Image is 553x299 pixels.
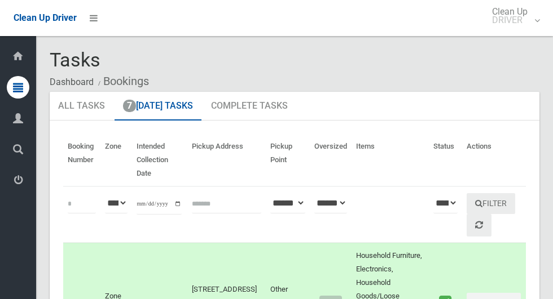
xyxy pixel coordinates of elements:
small: DRIVER [492,16,528,24]
th: Oversized [310,134,352,186]
a: Clean Up Driver [14,10,77,26]
th: Actions [462,134,526,186]
th: Zone [100,134,131,186]
th: Pickup Address [187,134,266,186]
span: Tasks [50,48,100,71]
button: Filter [467,193,515,214]
a: All Tasks [50,92,113,121]
th: Intended Collection Date [132,134,187,186]
a: 7[DATE] Tasks [115,92,201,121]
th: Pickup Point [266,134,310,186]
li: Bookings [95,71,149,92]
span: 7 [123,100,136,112]
span: Clean Up [486,7,539,24]
th: Status [429,134,462,186]
th: Booking Number [63,134,100,186]
a: Dashboard [50,77,94,87]
a: Complete Tasks [203,92,296,121]
th: Items [352,134,428,186]
span: Clean Up Driver [14,12,77,23]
